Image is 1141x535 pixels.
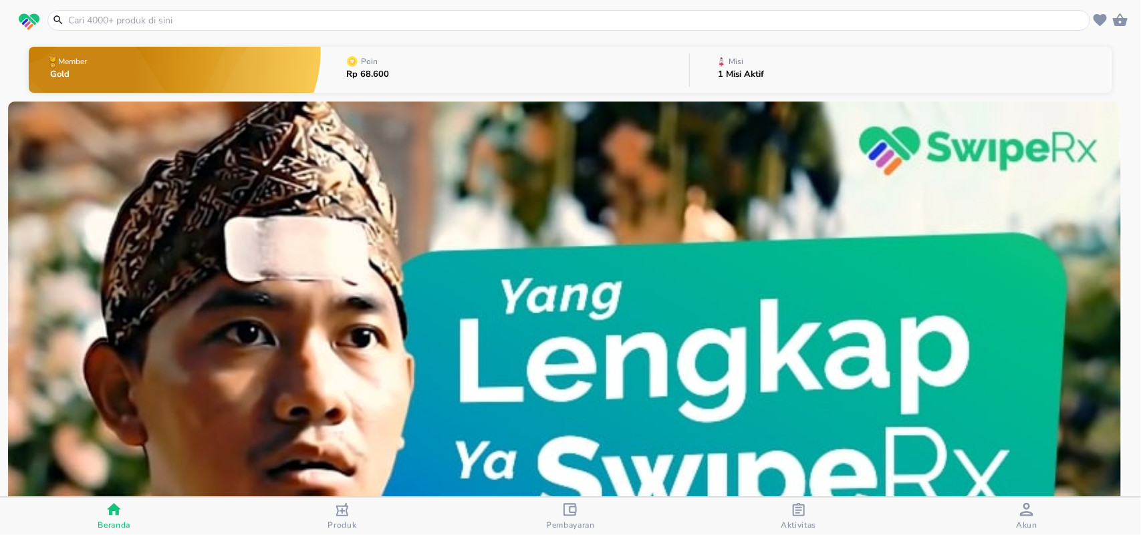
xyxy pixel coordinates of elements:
button: MemberGold [29,43,322,96]
input: Cari 4000+ produk di sini [67,13,1087,27]
span: Produk [328,520,357,530]
p: Rp 68.600 [346,70,389,79]
span: Aktivitas [781,520,816,530]
button: Misi1 Misi Aktif [690,43,1112,96]
p: Poin [361,57,378,65]
img: logo_swiperx_s.bd005f3b.svg [19,13,39,31]
button: PoinRp 68.600 [321,43,689,96]
p: 1 Misi Aktif [718,70,764,79]
p: Misi [729,57,743,65]
span: Pembayaran [546,520,595,530]
p: Member [58,57,87,65]
p: Gold [50,70,90,79]
span: Akun [1016,520,1037,530]
button: Produk [228,498,456,535]
button: Pembayaran [457,498,684,535]
button: Akun [913,498,1141,535]
button: Aktivitas [684,498,912,535]
span: Beranda [98,520,130,530]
